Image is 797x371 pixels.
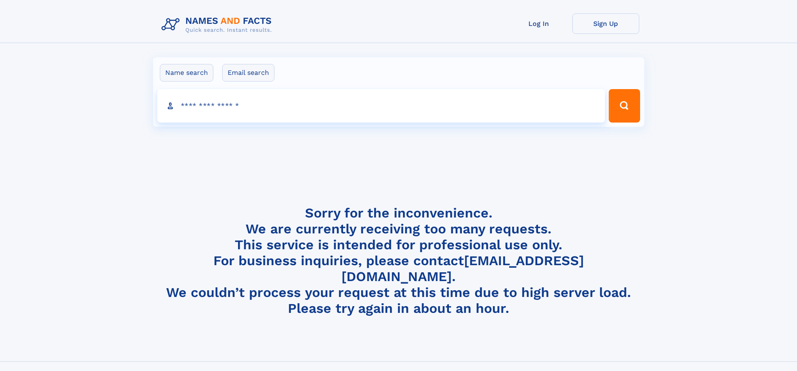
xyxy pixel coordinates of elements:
[341,253,584,284] a: [EMAIL_ADDRESS][DOMAIN_NAME]
[505,13,572,34] a: Log In
[222,64,274,82] label: Email search
[609,89,640,123] button: Search Button
[160,64,213,82] label: Name search
[158,205,639,317] h4: Sorry for the inconvenience. We are currently receiving too many requests. This service is intend...
[158,13,279,36] img: Logo Names and Facts
[157,89,605,123] input: search input
[572,13,639,34] a: Sign Up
